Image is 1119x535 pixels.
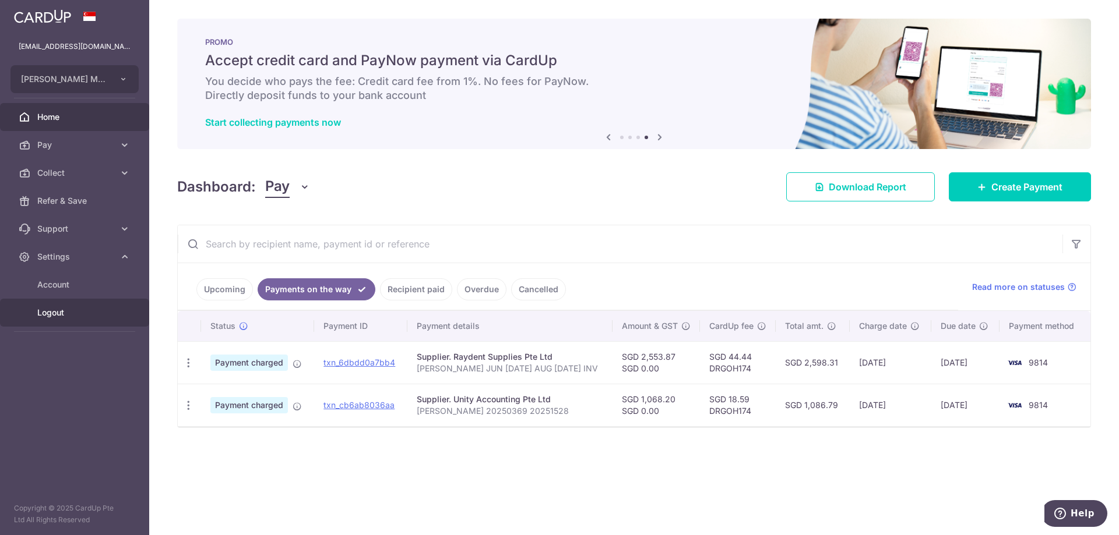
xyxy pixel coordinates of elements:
td: SGD 2,553.87 SGD 0.00 [613,341,700,384]
th: Payment method [1000,311,1090,341]
span: Total amt. [785,320,824,332]
a: Cancelled [511,278,566,300]
span: Status [210,320,235,332]
th: Payment ID [314,311,407,341]
h5: Accept credit card and PayNow payment via CardUp [205,51,1063,70]
th: Payment details [407,311,613,341]
span: Settings [37,251,114,263]
td: SGD 44.44 DRGOH174 [700,341,776,384]
span: CardUp fee [709,320,754,332]
span: Download Report [829,180,906,194]
p: PROMO [205,37,1063,47]
span: Collect [37,167,114,179]
td: SGD 1,068.20 SGD 0.00 [613,384,700,426]
a: Download Report [786,172,935,201]
input: Search by recipient name, payment id or reference [178,225,1062,263]
span: Payment charged [210,355,288,371]
span: Read more on statuses [972,281,1065,293]
span: Charge date [859,320,907,332]
a: Recipient paid [380,278,452,300]
p: [PERSON_NAME] JUN [DATE] AUG [DATE] INV [417,363,604,374]
div: Supplier. Unity Accounting Pte Ltd [417,394,604,405]
button: [PERSON_NAME] MANAGEMENT CONSULTANCY (S) PTE. LTD. [10,65,139,93]
span: 9814 [1029,400,1048,410]
td: [DATE] [931,341,1000,384]
a: txn_cb6ab8036aa [323,400,395,410]
a: Read more on statuses [972,281,1076,293]
img: CardUp [14,9,71,23]
span: Refer & Save [37,195,114,207]
button: Pay [265,176,310,198]
td: SGD 1,086.79 [776,384,849,426]
a: Overdue [457,278,506,300]
td: [DATE] [931,384,1000,426]
span: Home [37,111,114,123]
span: Account [37,279,114,290]
a: Start collecting payments now [205,116,341,128]
a: Upcoming [196,278,253,300]
span: Due date [941,320,976,332]
span: Pay [37,139,114,151]
span: 9814 [1029,357,1048,367]
span: Amount & GST [622,320,678,332]
div: Supplier. Raydent Supplies Pte Ltd [417,351,604,363]
span: Support [37,223,114,235]
span: Logout [37,307,114,318]
td: [DATE] [850,341,931,384]
span: Payment charged [210,397,288,413]
iframe: Opens a widget where you can find more information [1044,500,1107,529]
p: [PERSON_NAME] 20250369 20251528 [417,405,604,417]
td: SGD 18.59 DRGOH174 [700,384,776,426]
h4: Dashboard: [177,176,256,197]
p: [EMAIL_ADDRESS][DOMAIN_NAME] [19,41,131,52]
span: [PERSON_NAME] MANAGEMENT CONSULTANCY (S) PTE. LTD. [21,73,107,85]
img: Bank Card [1003,356,1026,370]
td: SGD 2,598.31 [776,341,849,384]
img: Bank Card [1003,398,1026,412]
span: Pay [265,176,290,198]
h6: You decide who pays the fee: Credit card fee from 1%. No fees for PayNow. Directly deposit funds ... [205,75,1063,102]
a: Payments on the way [258,278,375,300]
td: [DATE] [850,384,931,426]
a: txn_6dbdd0a7bb4 [323,357,395,367]
img: paynow Banner [177,19,1091,149]
a: Create Payment [949,172,1091,201]
span: Create Payment [991,180,1062,194]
